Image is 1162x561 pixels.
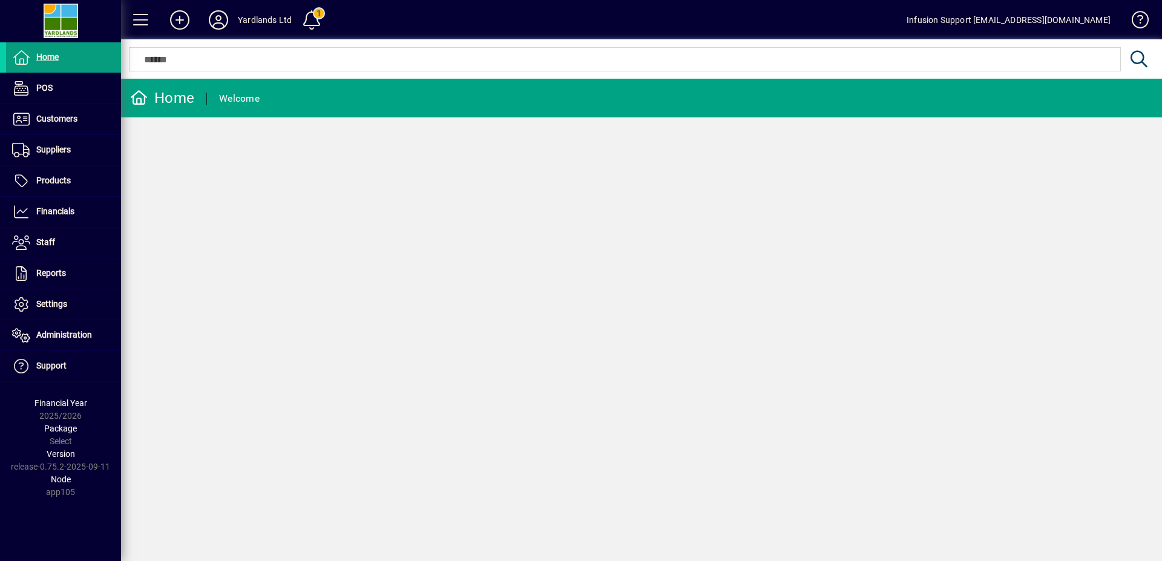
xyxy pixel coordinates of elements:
a: Customers [6,104,121,134]
span: Version [47,449,75,459]
span: Reports [36,268,66,278]
span: Financial Year [34,398,87,408]
a: Administration [6,320,121,350]
span: Financials [36,206,74,216]
span: Suppliers [36,145,71,154]
span: Settings [36,299,67,309]
a: Financials [6,197,121,227]
span: Products [36,176,71,185]
a: Reports [6,258,121,289]
button: Profile [199,9,238,31]
a: Knowledge Base [1123,2,1147,42]
div: Infusion Support [EMAIL_ADDRESS][DOMAIN_NAME] [907,10,1111,30]
span: Staff [36,237,55,247]
span: Customers [36,114,77,123]
span: Node [51,474,71,484]
a: Staff [6,228,121,258]
a: POS [6,73,121,103]
span: POS [36,83,53,93]
span: Support [36,361,67,370]
a: Support [6,351,121,381]
span: Package [44,424,77,433]
a: Suppliers [6,135,121,165]
span: Home [36,52,59,62]
button: Add [160,9,199,31]
span: Administration [36,330,92,340]
a: Products [6,166,121,196]
div: Welcome [219,89,260,108]
div: Home [130,88,194,108]
a: Settings [6,289,121,320]
div: Yardlands Ltd [238,10,292,30]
